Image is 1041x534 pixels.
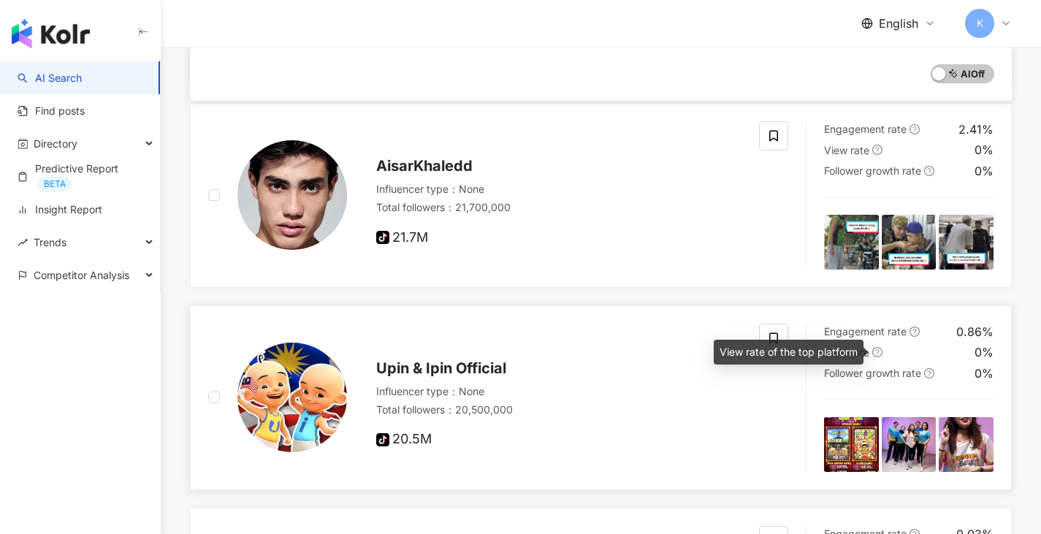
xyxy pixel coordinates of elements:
[376,230,428,245] span: 21.7M
[190,305,1012,490] a: KOL AvatarUpin & Ipin OfficialInfluencer type：NoneTotal followers：20,500,00020.5MEngagement rateq...
[824,367,921,379] span: Follower growth rate
[34,127,77,160] span: Directory
[824,325,907,337] span: Engagement rate
[975,163,994,179] div: 0%
[18,71,82,85] a: searchAI Search
[958,121,994,137] div: 2.41%
[190,103,1012,288] a: KOL AvatarAisarKhaleddInfluencer type：NoneTotal followers：21,700,00021.7MEngagement ratequestion-...
[879,15,918,31] span: English
[18,104,85,118] a: Find posts
[910,327,920,337] span: question-circle
[376,182,741,197] div: Influencer type ： None
[977,15,983,31] span: K
[924,166,934,176] span: question-circle
[975,365,994,381] div: 0%
[376,432,432,447] span: 20.5M
[910,124,920,134] span: question-circle
[924,368,934,378] span: question-circle
[376,200,741,215] div: Total followers ： 21,700,000
[34,259,129,291] span: Competitor Analysis
[872,347,882,357] span: question-circle
[376,157,473,175] span: AisarKhaledd
[237,140,347,250] img: KOL Avatar
[872,145,882,155] span: question-circle
[956,324,994,340] div: 0.86%
[824,417,879,472] img: post-image
[824,123,907,135] span: Engagement rate
[939,417,994,472] img: post-image
[882,417,937,472] img: post-image
[34,226,66,259] span: Trends
[376,359,506,377] span: Upin & Ipin Official
[824,215,879,270] img: post-image
[18,161,148,191] a: Predictive ReportBETA
[882,215,937,270] img: post-image
[12,19,90,48] img: logo
[18,237,28,248] span: rise
[939,215,994,270] img: post-image
[975,344,994,360] div: 0%
[376,403,741,417] div: Total followers ： 20,500,000
[824,144,869,156] span: View rate
[376,384,741,399] div: Influencer type ： None
[975,142,994,158] div: 0%
[237,343,347,452] img: KOL Avatar
[18,202,102,217] a: Insight Report
[714,340,863,365] div: View rate of the top platform
[824,164,921,177] span: Follower growth rate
